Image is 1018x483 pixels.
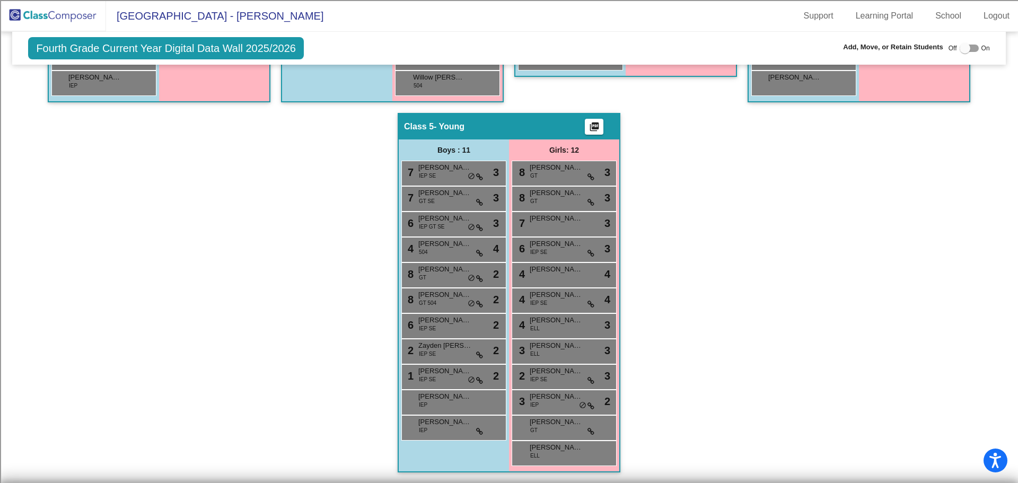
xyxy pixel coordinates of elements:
div: Boys : 11 [399,139,509,161]
span: [PERSON_NAME] [530,188,583,198]
span: Off [949,43,957,53]
div: Television/Radio [4,187,1014,197]
span: [PERSON_NAME] [530,213,583,224]
span: 3 [516,396,525,407]
span: IEP SE [419,324,436,332]
span: [PERSON_NAME] [418,366,471,376]
div: Girls: 12 [509,139,619,161]
span: 3 [493,164,499,180]
span: 2 [604,393,610,409]
span: [PERSON_NAME] [530,239,583,249]
span: 6 [405,319,414,331]
span: GT [530,172,538,180]
div: Move To ... [4,44,1014,54]
span: GT 504 [419,299,436,307]
span: 4 [405,243,414,254]
div: BOOK [4,332,1014,341]
span: [PERSON_NAME] [418,213,471,224]
div: Move to ... [4,275,1014,284]
span: ELL [530,324,540,332]
div: Sign out [4,73,1014,82]
div: CANCEL [4,227,1014,236]
span: 3 [604,215,610,231]
span: IEP [69,82,77,90]
span: 8 [516,166,525,178]
span: [PERSON_NAME] [530,442,583,453]
span: [PERSON_NAME] [530,264,583,275]
span: [PERSON_NAME] [418,417,471,427]
span: [PERSON_NAME] [530,417,583,427]
div: CANCEL [4,294,1014,303]
span: [PERSON_NAME] [530,366,583,376]
div: SAVE [4,322,1014,332]
span: IEP SE [530,299,547,307]
span: GT [530,426,538,434]
span: IEP SE [530,248,547,256]
span: 3 [516,345,525,356]
div: Sort A > Z [4,25,1014,34]
span: 3 [604,164,610,180]
span: [PERSON_NAME] [68,72,121,83]
span: [PERSON_NAME] [530,391,583,402]
span: GT [530,197,538,205]
span: Class 5 [404,121,434,132]
span: 8 [516,192,525,204]
span: [PERSON_NAME] [418,188,471,198]
div: Rename Outline [4,111,1014,120]
input: Search outlines [4,14,98,25]
span: GT [419,274,426,282]
div: This outline has no content. Would you like to delete it? [4,246,1014,256]
div: Search for Source [4,149,1014,159]
span: 3 [604,190,610,206]
span: ELL [530,350,540,358]
span: do_not_disturb_alt [468,274,475,283]
span: 4 [493,241,499,257]
div: DELETE [4,265,1014,275]
div: Home [4,284,1014,294]
span: 6 [405,217,414,229]
div: Newspaper [4,178,1014,187]
span: IEP [530,401,539,409]
span: 4 [516,319,525,331]
span: 504 [419,248,428,256]
span: Willow [PERSON_NAME] [413,72,466,83]
mat-icon: picture_as_pdf [588,121,601,136]
span: 4 [516,294,525,305]
span: IEP SE [419,350,436,358]
div: MOVE [4,303,1014,313]
span: IEP GT SE [419,223,445,231]
span: [PERSON_NAME] [530,289,583,300]
span: do_not_disturb_alt [579,401,586,410]
span: do_not_disturb_alt [468,300,475,308]
div: SAVE AND GO HOME [4,256,1014,265]
span: 2 [493,317,499,333]
span: IEP [419,401,427,409]
span: 3 [604,343,610,358]
span: [PERSON_NAME] [418,162,471,173]
span: On [981,43,990,53]
div: Visual Art [4,197,1014,206]
span: [PERSON_NAME] [PERSON_NAME] [418,239,471,249]
span: Add, Move, or Retain Students [843,42,943,52]
div: Journal [4,159,1014,168]
div: Delete [4,54,1014,63]
span: 2 [493,292,499,308]
span: 7 [405,192,414,204]
span: 2 [493,368,499,384]
span: [PERSON_NAME] [418,289,471,300]
span: 6 [516,243,525,254]
span: 1 [405,370,414,382]
span: IEP SE [419,375,436,383]
span: 2 [493,266,499,282]
span: 3 [604,241,610,257]
span: [PERSON_NAME] [530,340,583,351]
span: 2 [405,345,414,356]
span: [PERSON_NAME] [418,315,471,326]
span: 7 [516,217,525,229]
div: Sort New > Old [4,34,1014,44]
div: Delete [4,101,1014,111]
div: MORE [4,361,1014,370]
span: do_not_disturb_alt [468,223,475,232]
div: Add Outline Template [4,139,1014,149]
span: 504 [414,82,423,90]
